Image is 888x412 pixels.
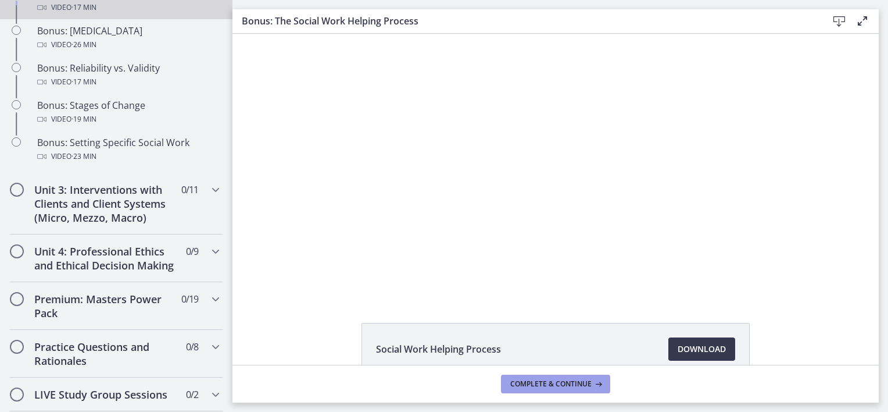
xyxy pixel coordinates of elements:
div: Video [37,75,219,89]
h2: Practice Questions and Rationales [34,340,176,368]
div: Bonus: [MEDICAL_DATA] [37,24,219,52]
span: 0 / 19 [181,292,198,306]
iframe: Video Lesson [232,34,879,296]
span: · 26 min [71,38,96,52]
button: Complete & continue [501,375,610,393]
div: Video [37,38,219,52]
span: · 19 min [71,112,96,126]
span: · 17 min [71,1,96,15]
span: Download [678,342,726,356]
h2: Unit 3: Interventions with Clients and Client Systems (Micro, Mezzo, Macro) [34,183,176,225]
div: Bonus: Setting Specific Social Work [37,136,219,164]
div: Bonus: Reliability vs. Validity [37,61,219,89]
span: Complete & continue [510,379,592,389]
div: Video [37,112,219,126]
span: 0 / 8 [186,340,198,354]
h3: Bonus: The Social Work Helping Process [242,14,809,28]
div: Bonus: Stages of Change [37,98,219,126]
h2: LIVE Study Group Sessions [34,388,176,402]
a: Download [668,338,735,361]
div: Video [37,1,219,15]
span: 0 / 2 [186,388,198,402]
span: 0 / 9 [186,244,198,258]
span: Social Work Helping Process [376,342,501,356]
span: · 23 min [71,150,96,164]
h2: Unit 4: Professional Ethics and Ethical Decision Making [34,244,176,272]
h2: Premium: Masters Power Pack [34,292,176,320]
div: Video [37,150,219,164]
span: · 17 min [71,75,96,89]
span: 0 / 11 [181,183,198,197]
